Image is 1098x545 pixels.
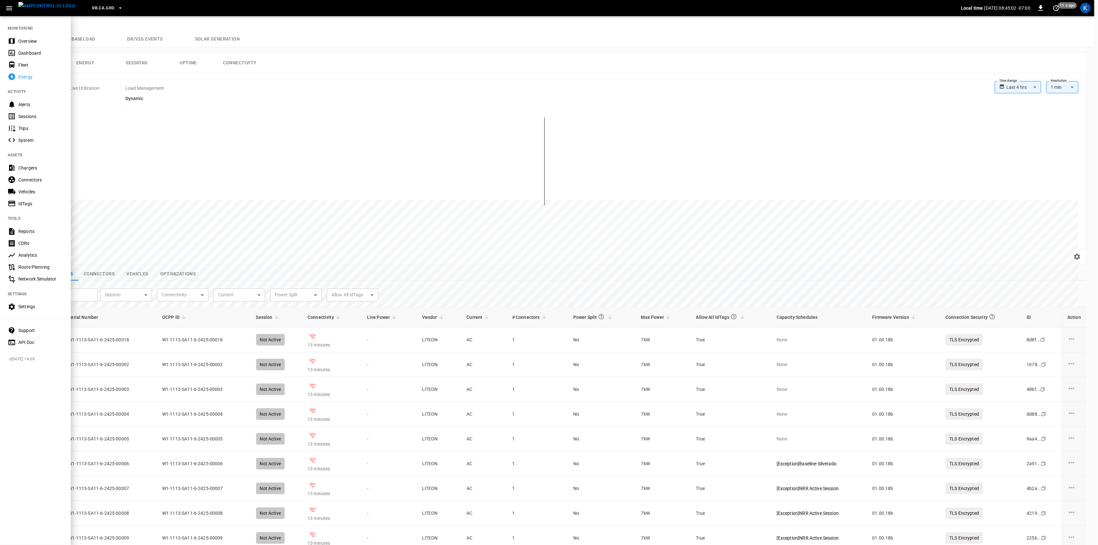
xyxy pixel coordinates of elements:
div: Connectors [18,177,63,183]
span: RB.CA.GRD [92,5,114,12]
div: Vehicles [18,189,63,195]
div: Alerts [18,101,63,108]
div: Reports [18,228,63,235]
div: Sessions [18,113,63,120]
div: Fleet [18,62,63,68]
div: Trips [18,125,63,132]
div: Dashboard [18,50,63,56]
div: Settings [18,303,63,310]
p: [DATE] 08:45:02 -07:00 [984,5,1030,11]
span: 11 s ago [1058,2,1077,9]
div: IdTags [18,200,63,207]
span: v [DATE] 14:08 [9,356,66,363]
div: System [18,137,63,143]
p: Local time [961,5,983,11]
img: ampcontrol.io logo [18,2,75,10]
div: Support [18,327,63,334]
div: profile-icon [1080,3,1091,13]
button: set refresh interval [1051,3,1061,13]
div: Chargers [18,165,63,171]
div: Network Simulator [18,276,63,282]
div: Energy [18,74,63,80]
div: Overview [18,38,63,44]
div: API Doc [18,339,63,346]
div: CDRs [18,240,63,246]
div: Analytics [18,252,63,258]
div: Route Planning [18,264,63,270]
